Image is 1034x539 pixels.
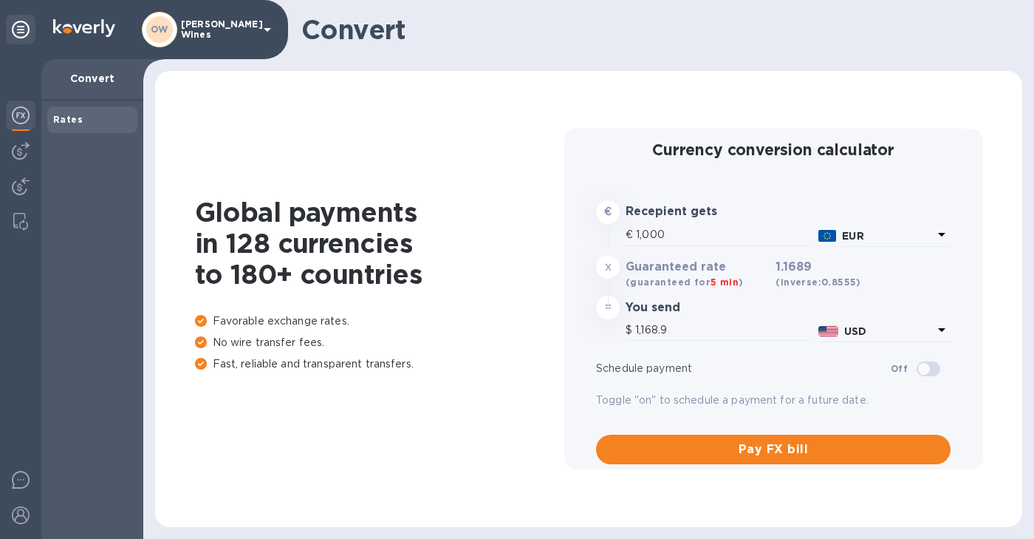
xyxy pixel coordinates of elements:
div: € [626,224,636,246]
b: Rates [53,114,83,125]
h3: Guaranteed rate [626,260,770,274]
b: OW [151,24,168,35]
h3: Recepient gets [626,205,770,219]
p: Fast, reliable and transparent transfers. [195,356,564,372]
button: Pay FX bill [596,435,951,464]
h1: Convert [301,14,1010,45]
p: Toggle "on" to schedule a payment for a future date. [596,393,951,408]
img: Logo [53,19,115,37]
b: (guaranteed for ) [626,277,743,288]
span: 5 min [711,277,739,288]
div: $ [626,319,635,342]
b: EUR [842,230,863,242]
input: Amount [636,224,812,246]
h3: You send [626,301,770,315]
p: No wire transfer fees. [195,335,564,350]
div: = [596,296,620,319]
strong: € [604,206,612,217]
b: (inverse: 0.8555 ) [775,277,860,288]
img: USD [818,326,838,336]
b: USD [844,325,866,337]
div: Unpin categories [6,15,35,44]
span: Pay FX bill [608,441,939,458]
img: Foreign exchange [12,106,30,124]
p: Favorable exchange rates. [195,313,564,329]
h3: 1.1689 [775,260,860,290]
b: Off [891,363,908,374]
div: x [596,255,620,279]
p: Convert [53,71,131,86]
p: [PERSON_NAME] Wines [181,19,255,40]
h1: Global payments in 128 currencies to 180+ countries [195,197,564,290]
input: Amount [635,319,812,342]
p: Schedule payment [596,361,891,376]
h2: Currency conversion calculator [596,140,951,159]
